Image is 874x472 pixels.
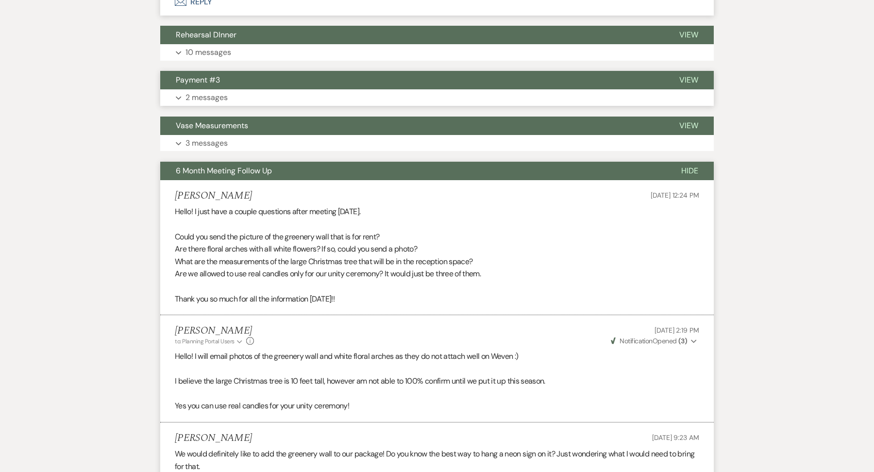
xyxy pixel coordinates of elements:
strong: ( 3 ) [678,337,687,345]
p: What are the measurements of the large Christmas tree that will be in the reception space? [175,255,699,268]
button: View [664,71,714,89]
button: Hide [666,162,714,180]
p: Yes you can use real candles for your unity ceremony! [175,400,699,412]
button: NotificationOpened (3) [609,336,699,346]
button: Vase Measurements [160,117,664,135]
button: View [664,117,714,135]
span: Vase Measurements [176,120,248,131]
button: 3 messages [160,135,714,152]
span: 6 Month Meeting Follow Up [176,166,272,176]
p: I believe the large Christmas tree is 10 feet tall, however am not able to 100% confirm until we ... [175,375,699,388]
button: View [664,26,714,44]
span: View [679,120,698,131]
span: Notification [620,337,652,345]
h5: [PERSON_NAME] [175,325,254,337]
button: Rehearsal DInner [160,26,664,44]
span: [DATE] 9:23 AM [652,433,699,442]
span: View [679,75,698,85]
p: Thank you so much for all the information [DATE]!! [175,293,699,305]
p: 2 messages [185,91,228,104]
p: Could you send the picture of the greenery wall that is for rent? [175,231,699,243]
button: 10 messages [160,44,714,61]
button: 6 Month Meeting Follow Up [160,162,666,180]
button: to: Planning Portal Users [175,337,244,346]
span: [DATE] 2:19 PM [655,326,699,335]
p: Are we allowed to use real candles only for our unity ceremony? It would just be three of them. [175,268,699,280]
span: Opened [611,337,687,345]
span: to: Planning Portal Users [175,337,235,345]
p: Are there floral arches with all white flowers? If so, could you send a photo? [175,243,699,255]
span: Hide [681,166,698,176]
button: Payment #3 [160,71,664,89]
span: Rehearsal DInner [176,30,236,40]
p: Hello! I will email photos of the greenery wall and white floral arches as they do not attach wel... [175,350,699,363]
p: Hello! I just have a couple questions after meeting [DATE]. [175,205,699,218]
span: View [679,30,698,40]
span: [DATE] 12:24 PM [651,191,699,200]
p: 3 messages [185,137,228,150]
span: Payment #3 [176,75,220,85]
p: 10 messages [185,46,231,59]
h5: [PERSON_NAME] [175,432,252,444]
h5: [PERSON_NAME] [175,190,252,202]
button: 2 messages [160,89,714,106]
